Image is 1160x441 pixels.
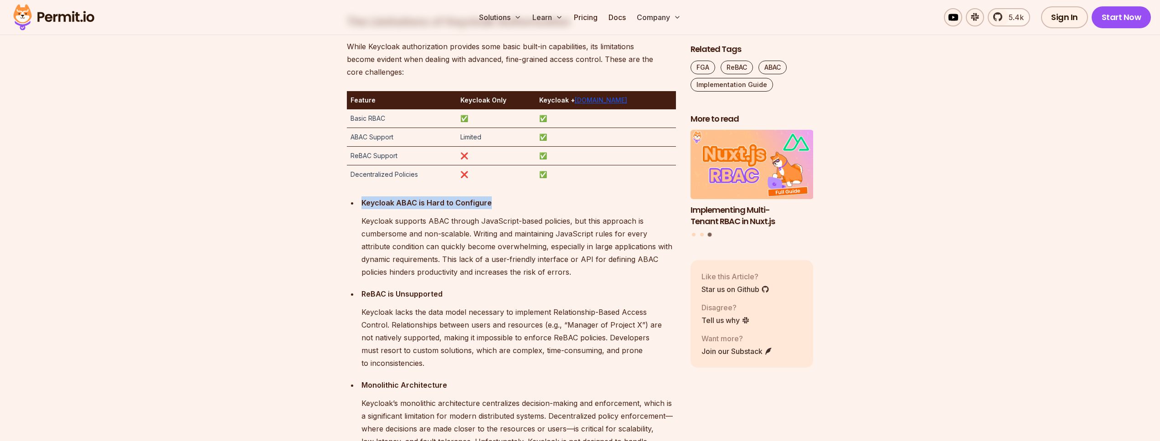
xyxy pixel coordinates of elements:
th: Feature [347,91,457,109]
p: Keycloak supports ABAC through JavaScript-based policies, but this approach is cumbersome and non... [361,215,676,278]
p: Like this Article? [701,271,769,282]
li: 3 of 3 [691,130,814,227]
td: Basic RBAC [347,109,457,128]
td: ReBAC Support [347,147,457,165]
a: Join our Substack [701,346,773,357]
td: ✅ [536,147,676,165]
p: Disagree? [701,302,750,313]
td: ✅ [457,109,535,128]
a: Star us on Github [701,284,769,295]
strong: Keycloak ABAC is Hard to Configure [361,198,492,207]
a: Pricing [570,8,601,26]
td: ❌ [457,147,535,165]
button: Solutions [475,8,525,26]
button: Go to slide 2 [700,233,704,237]
td: ✅ [536,128,676,147]
a: ABAC [758,61,787,74]
span: 5.4k [1003,12,1024,23]
h3: Implementing Multi-Tenant RBAC in Nuxt.js [691,205,814,227]
td: ❌ [457,165,535,184]
a: FGA [691,61,715,74]
p: Want more? [701,333,773,344]
a: ReBAC [721,61,753,74]
a: Implementing Multi-Tenant RBAC in Nuxt.jsImplementing Multi-Tenant RBAC in Nuxt.js [691,130,814,227]
th: Keycloak Only [457,91,535,109]
p: While Keycloak authorization provides some basic built-in capabilities, its limitations become ev... [347,40,676,78]
a: Tell us why [701,315,750,326]
td: ABAC Support [347,128,457,147]
td: Limited [457,128,535,147]
img: Implementing Multi-Tenant RBAC in Nuxt.js [691,130,814,200]
strong: Monolithic Architecture [361,380,447,390]
strong: ReBAC is Unsupported [361,289,443,298]
a: [DOMAIN_NAME] [575,96,627,104]
th: Keycloak + [536,91,676,109]
img: Permit logo [9,2,98,33]
h2: More to read [691,113,814,125]
a: Implementation Guide [691,78,773,92]
div: Posts [691,130,814,238]
a: Docs [605,8,629,26]
p: Keycloak lacks the data model necessary to implement Relationship-Based Access Control. Relations... [361,306,676,369]
td: ✅ [536,165,676,184]
a: Sign In [1041,6,1088,28]
button: Learn [529,8,567,26]
a: Start Now [1092,6,1151,28]
button: Company [633,8,685,26]
td: Decentralized Policies [347,165,457,184]
h2: Related Tags [691,44,814,55]
a: 5.4k [988,8,1030,26]
button: Go to slide 1 [692,233,696,237]
td: ✅ [536,109,676,128]
button: Go to slide 3 [708,233,712,237]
